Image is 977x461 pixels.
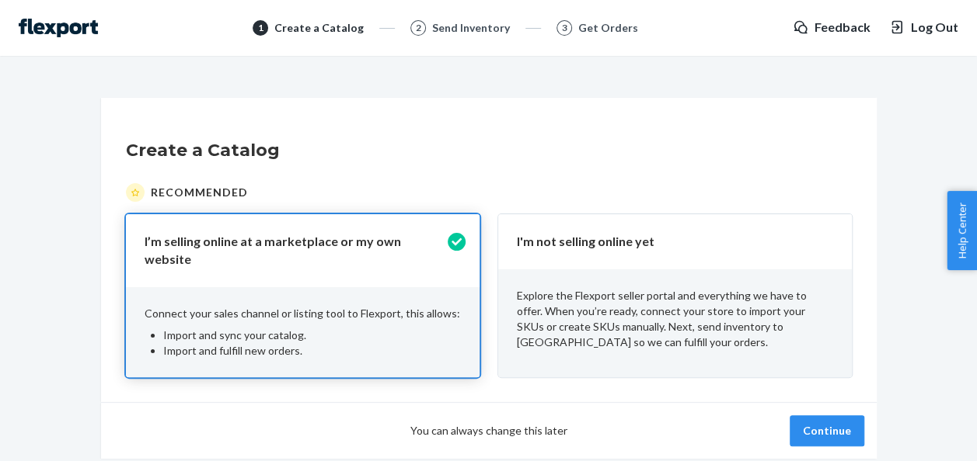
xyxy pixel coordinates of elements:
[790,415,864,446] button: Continue
[562,21,567,34] span: 3
[432,20,510,36] div: Send Inventory
[19,19,98,37] img: Flexport logo
[947,191,977,270] button: Help Center
[145,233,442,269] p: I’m selling online at a marketplace or my own website
[911,19,958,36] span: Log Out
[145,306,461,321] p: Connect your sales channel or listing tool to Flexport, this allows:
[151,185,248,200] span: Recommended
[517,288,833,350] p: Explore the Flexport seller portal and everything we have to offer. When you’re ready, connect yo...
[889,19,958,36] button: Log Out
[498,214,852,377] button: I'm not selling online yetExplore the Flexport seller portal and everything we have to offer. Whe...
[578,20,638,36] div: Get Orders
[815,19,871,36] span: Feedback
[517,233,815,251] p: I'm not selling online yet
[793,19,871,36] a: Feedback
[258,21,263,34] span: 1
[163,344,302,357] span: Import and fulfill new orders.
[416,21,421,34] span: 2
[274,20,364,36] div: Create a Catalog
[163,328,306,341] span: Import and sync your catalog.
[126,214,480,377] button: I’m selling online at a marketplace or my own websiteConnect your sales channel or listing tool t...
[126,138,852,163] h1: Create a Catalog
[410,423,567,438] span: You can always change this later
